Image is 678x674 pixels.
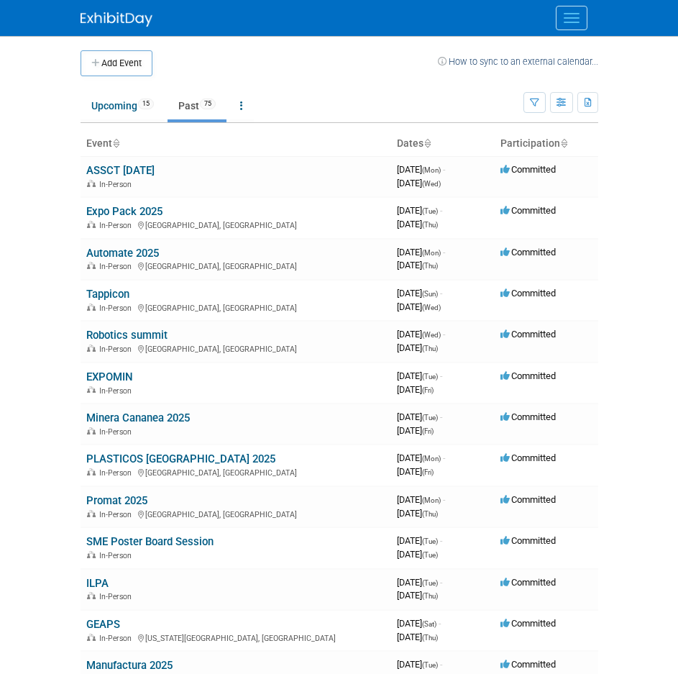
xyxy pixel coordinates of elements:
[86,370,133,383] a: EXPOMIN
[422,166,441,174] span: (Mon)
[86,632,385,643] div: [US_STATE][GEOGRAPHIC_DATA], [GEOGRAPHIC_DATA]
[500,329,556,340] span: Committed
[86,205,162,218] a: Expo Pack 2025
[443,329,445,340] span: -
[397,384,434,395] span: [DATE]
[397,301,441,312] span: [DATE]
[86,494,147,507] a: Promat 2025
[87,262,96,269] img: In-Person Event
[397,425,434,436] span: [DATE]
[81,12,152,27] img: ExhibitDay
[87,304,96,311] img: In-Person Event
[440,659,442,670] span: -
[422,386,434,394] span: (Fri)
[500,535,556,546] span: Committed
[86,466,385,478] div: [GEOGRAPHIC_DATA], [GEOGRAPHIC_DATA]
[397,219,438,229] span: [DATE]
[138,99,154,109] span: 15
[500,247,556,258] span: Committed
[87,551,96,558] img: In-Person Event
[422,510,438,518] span: (Thu)
[86,288,129,301] a: Tappicon
[81,92,165,119] a: Upcoming15
[397,466,434,477] span: [DATE]
[495,132,598,156] th: Participation
[500,288,556,299] span: Committed
[397,370,442,381] span: [DATE]
[422,537,438,545] span: (Tue)
[443,247,445,258] span: -
[422,331,441,339] span: (Wed)
[422,455,441,463] span: (Mon)
[422,207,438,215] span: (Tue)
[86,411,190,424] a: Minera Cananea 2025
[422,180,441,188] span: (Wed)
[86,659,173,672] a: Manufactura 2025
[86,618,120,631] a: GEAPS
[500,659,556,670] span: Committed
[99,510,136,519] span: In-Person
[99,221,136,230] span: In-Person
[86,329,168,342] a: Robotics summit
[422,373,438,381] span: (Tue)
[87,510,96,517] img: In-Person Event
[422,620,436,628] span: (Sat)
[500,577,556,588] span: Committed
[397,549,438,560] span: [DATE]
[99,180,136,189] span: In-Person
[99,634,136,643] span: In-Person
[500,164,556,175] span: Committed
[87,221,96,228] img: In-Person Event
[422,290,438,298] span: (Sun)
[99,427,136,437] span: In-Person
[87,386,96,393] img: In-Person Event
[391,132,495,156] th: Dates
[87,592,96,599] img: In-Person Event
[560,137,567,149] a: Sort by Participation Type
[99,592,136,601] span: In-Person
[99,262,136,271] span: In-Person
[397,659,442,670] span: [DATE]
[397,411,442,422] span: [DATE]
[397,632,438,642] span: [DATE]
[500,370,556,381] span: Committed
[422,262,438,270] span: (Thu)
[422,249,441,257] span: (Mon)
[422,496,441,504] span: (Mon)
[500,205,556,216] span: Committed
[397,535,442,546] span: [DATE]
[86,164,155,177] a: ASSCT [DATE]
[200,99,216,109] span: 75
[443,164,445,175] span: -
[112,137,119,149] a: Sort by Event Name
[397,288,442,299] span: [DATE]
[397,494,445,505] span: [DATE]
[397,247,445,258] span: [DATE]
[86,508,385,519] div: [GEOGRAPHIC_DATA], [GEOGRAPHIC_DATA]
[440,205,442,216] span: -
[87,634,96,641] img: In-Person Event
[422,468,434,476] span: (Fri)
[422,661,438,669] span: (Tue)
[81,50,152,76] button: Add Event
[440,577,442,588] span: -
[422,634,438,642] span: (Thu)
[86,535,214,548] a: SME Poster Board Session
[99,345,136,354] span: In-Person
[423,137,431,149] a: Sort by Start Date
[440,535,442,546] span: -
[168,92,226,119] a: Past75
[397,178,441,188] span: [DATE]
[397,618,441,629] span: [DATE]
[422,579,438,587] span: (Tue)
[397,452,445,463] span: [DATE]
[440,370,442,381] span: -
[86,247,159,260] a: Automate 2025
[422,427,434,435] span: (Fri)
[99,386,136,396] span: In-Person
[500,494,556,505] span: Committed
[556,6,587,30] button: Menu
[99,304,136,313] span: In-Person
[500,618,556,629] span: Committed
[500,452,556,463] span: Committed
